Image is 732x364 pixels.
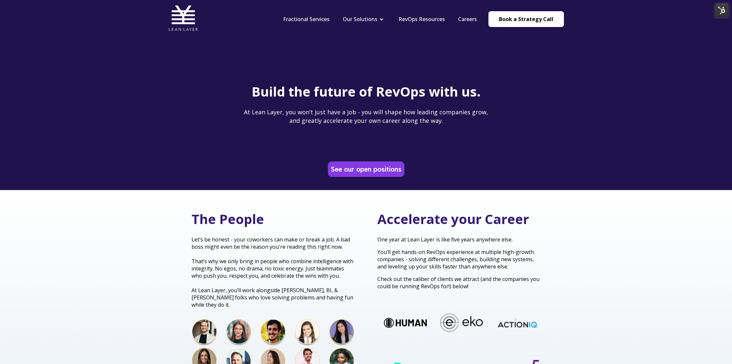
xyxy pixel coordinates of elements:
[191,210,264,228] span: The People
[377,210,529,228] span: Accelerate your Career
[488,11,564,27] a: Book a Strategy Call
[384,318,427,328] img: Human
[343,15,377,23] a: Our Solutions
[244,108,488,124] span: At Lean Layer, you won’t just have a job - you will shape how leading companies grow, and greatly...
[329,163,403,176] a: See our open positions
[496,317,539,328] img: ActionIQ
[191,258,353,279] span: That’s why we only bring in people who combine intelligence with integrity. No egos, no drama, no...
[277,15,483,23] div: Navigation Menu
[377,236,541,243] p: One year at Lean Layer is like five years anywhere else.
[377,275,541,290] p: Check out the caliber of clients we attract (and the companies you could be running RevOps for!) ...
[168,3,198,33] img: Lean Layer Logo
[458,15,477,23] a: Careers
[283,15,330,23] a: Fractional Services
[191,236,350,250] span: Let’s be honest - your coworkers can make or break a job. A bad boss might even be the reason you...
[377,248,541,270] p: You’ll get hands-on RevOps experience at multiple high-growth companies - solving different chall...
[440,313,483,332] img: Eko
[191,287,353,308] span: At Lean Layer, you’ll work alongside [PERSON_NAME], BI, & [PERSON_NAME] folks who love solving pr...
[715,3,729,17] img: HubSpot Tools Menu Toggle
[251,82,481,100] span: Build the future of RevOps with us.
[398,15,445,23] a: RevOps Resources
